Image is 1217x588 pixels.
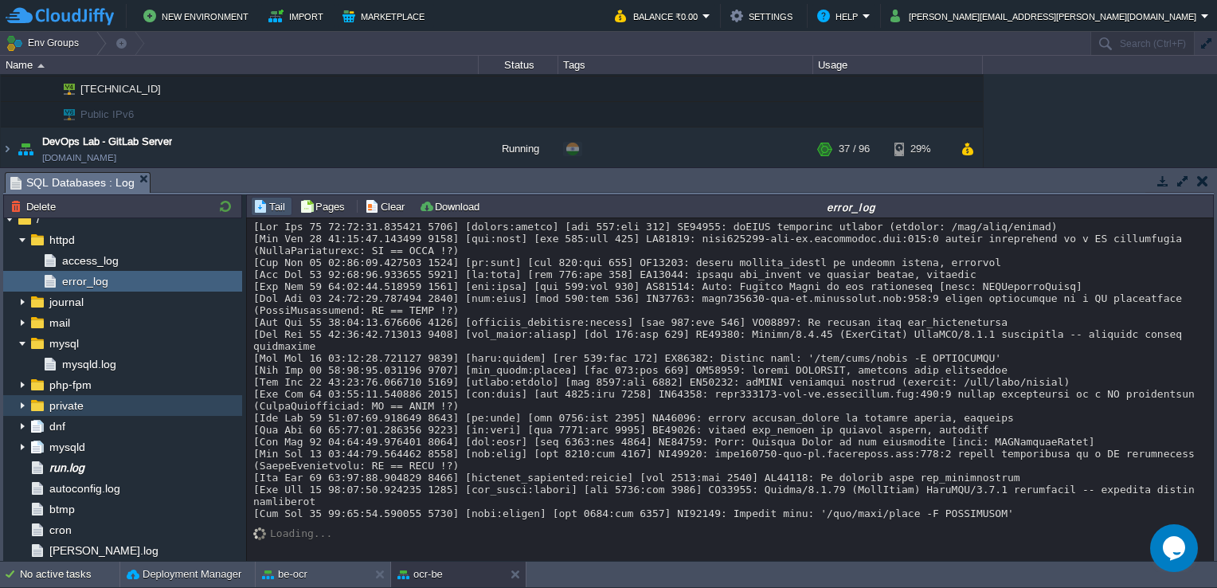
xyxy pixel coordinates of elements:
[59,357,119,371] a: mysqld.log
[42,150,116,166] a: [DOMAIN_NAME]
[419,199,484,214] button: Download
[79,102,136,127] span: Public IPv6
[6,6,114,26] img: CloudJiffy
[46,440,88,454] a: mysqld
[37,64,45,68] img: AMDAwAAAACH5BAEAAAAALAAAAAABAAEAAAICRAEAOw==
[491,200,1211,214] div: error_log
[46,398,86,413] a: private
[53,76,75,101] img: AMDAwAAAACH5BAEAAAAALAAAAAABAAEAAAICRAEAOw==
[479,127,558,171] div: Running
[79,76,163,101] span: [TECHNICAL_ID]
[894,127,946,171] div: 29%
[20,562,119,587] div: No active tasks
[2,56,478,74] div: Name
[262,566,307,582] button: be-ocr
[46,316,72,330] a: mail
[14,127,37,171] img: AMDAwAAAACH5BAEAAAAALAAAAAABAAEAAAICRAEAOw==
[299,199,350,214] button: Pages
[46,481,123,496] a: autoconfig.log
[59,274,111,288] a: error_log
[730,6,797,25] button: Settings
[33,212,42,226] a: /
[479,56,558,74] div: Status
[46,295,86,309] a: journal
[270,527,332,539] div: Loading...
[143,6,253,25] button: New Environment
[43,76,53,101] img: AMDAwAAAACH5BAEAAAAALAAAAAABAAEAAAICRAEAOw==
[46,523,74,537] a: cron
[10,199,61,214] button: Delete
[615,6,702,25] button: Balance ₹0.00
[559,56,812,74] div: Tags
[253,527,270,540] img: AMDAwAAAACH5BAEAAAAALAAAAAABAAEAAAICRAEAOw==
[53,102,75,127] img: AMDAwAAAACH5BAEAAAAALAAAAAABAAEAAAICRAEAOw==
[6,32,84,54] button: Env Groups
[46,543,161,558] a: [PERSON_NAME].log
[46,378,94,392] a: php-fpm
[79,83,163,95] a: [TECHNICAL_ID]
[59,253,121,268] a: access_log
[46,233,77,247] a: httpd
[46,419,68,433] a: dnf
[46,502,77,516] a: btmp
[42,134,172,150] a: DevOps Lab - GitLab Server
[46,461,87,475] a: run.log
[1,127,14,171] img: AMDAwAAAACH5BAEAAAAALAAAAAABAAEAAAICRAEAOw==
[397,566,443,582] button: ocr-be
[817,6,863,25] button: Help
[46,336,81,351] a: mysql
[342,6,429,25] button: Marketplace
[253,221,1208,519] div: [Lor Ips 75 72:72:31.835421 5706] [dolors:ametco] [adi 557:eli 312] SE94955: doEIUS temporinc utl...
[365,199,409,214] button: Clear
[253,199,290,214] button: Tail
[43,102,53,127] img: AMDAwAAAACH5BAEAAAAALAAAAAABAAEAAAICRAEAOw==
[839,127,870,171] div: 37 / 96
[10,173,135,193] span: SQL Databases : Log
[814,56,982,74] div: Usage
[127,566,241,582] button: Deployment Manager
[890,6,1201,25] button: [PERSON_NAME][EMAIL_ADDRESS][PERSON_NAME][DOMAIN_NAME]
[1150,524,1201,572] iframe: chat widget
[268,6,328,25] button: Import
[79,108,136,120] a: Public IPv6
